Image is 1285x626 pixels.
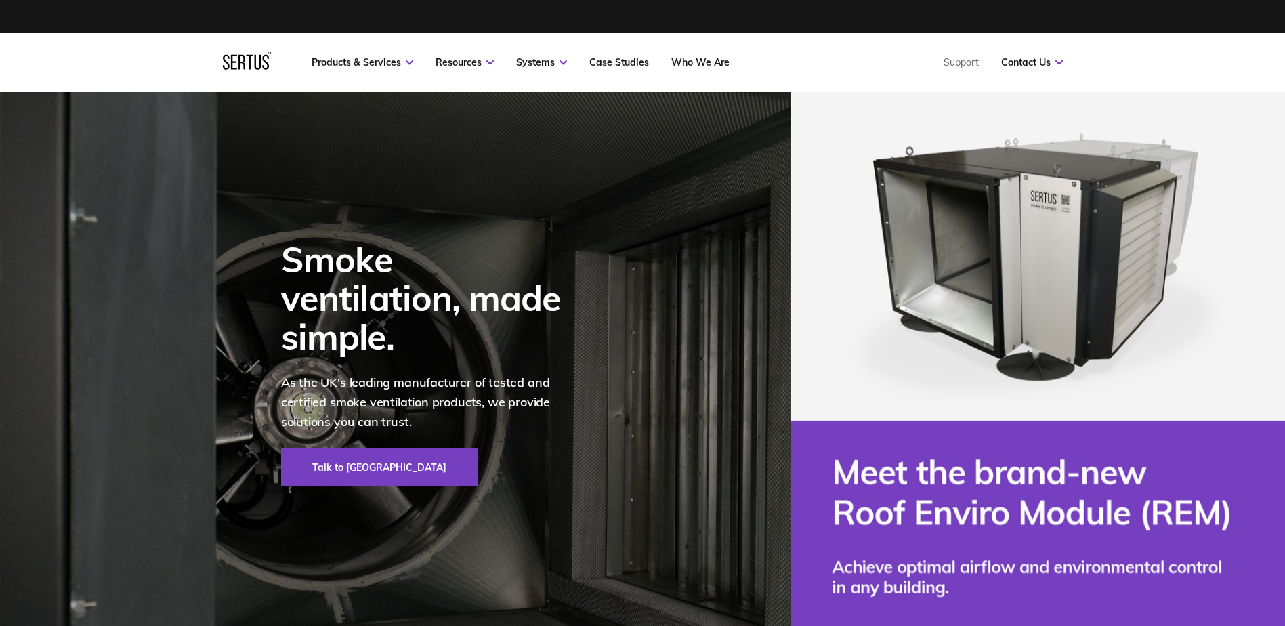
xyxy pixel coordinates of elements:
[281,373,579,432] p: As the UK's leading manufacturer of tested and certified smoke ventilation products, we provide s...
[281,448,478,486] a: Talk to [GEOGRAPHIC_DATA]
[589,56,649,68] a: Case Studies
[312,56,413,68] a: Products & Services
[436,56,494,68] a: Resources
[281,240,579,356] div: Smoke ventilation, made simple.
[1001,56,1063,68] a: Contact Us
[516,56,567,68] a: Systems
[944,56,979,68] a: Support
[671,56,730,68] a: Who We Are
